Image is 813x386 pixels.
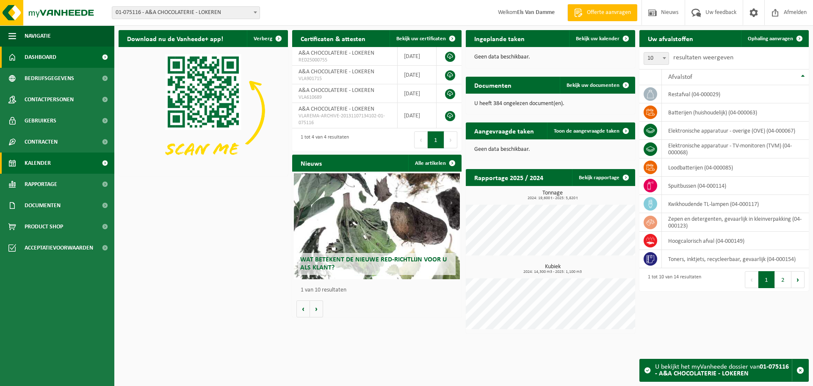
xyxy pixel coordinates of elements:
[299,69,374,75] span: A&A CHOCOLATERIE - LOKEREN
[299,87,374,94] span: A&A CHOCOLATERIE - LOKEREN
[296,300,310,317] button: Vorige
[299,113,391,126] span: VLAREMA-ARCHIVE-20131107134102-01-075116
[247,30,287,47] button: Verberg
[112,7,260,19] span: 01-075116 - A&A CHOCOLATERIE - LOKEREN
[474,101,627,107] p: U heeft 384 ongelezen document(en).
[644,270,701,289] div: 1 tot 10 van 14 resultaten
[119,30,232,47] h2: Download nu de Vanheede+ app!
[119,47,288,174] img: Download de VHEPlus App
[466,30,533,47] h2: Ingeplande taken
[470,264,635,274] h3: Kubiek
[398,84,437,103] td: [DATE]
[644,53,669,64] span: 10
[294,173,460,279] a: Wat betekent de nieuwe RED-richtlijn voor u als klant?
[428,131,444,148] button: 1
[396,36,446,42] span: Bekijk uw certificaten
[25,237,93,258] span: Acceptatievoorwaarden
[569,30,634,47] a: Bekijk uw kalender
[474,147,627,153] p: Geen data beschikbaar.
[292,30,374,47] h2: Certificaten & attesten
[470,270,635,274] span: 2024: 14,300 m3 - 2025: 1,100 m3
[662,177,809,195] td: spuitbussen (04-000114)
[299,50,374,56] span: A&A CHOCOLATERIE - LOKEREN
[299,57,391,64] span: RED25000755
[414,131,428,148] button: Previous
[25,25,51,47] span: Navigatie
[662,158,809,177] td: loodbatterijen (04-000085)
[662,195,809,213] td: kwikhoudende TL-lampen (04-000117)
[639,30,702,47] h2: Uw afvalstoffen
[25,68,74,89] span: Bedrijfsgegevens
[25,89,74,110] span: Contactpersonen
[673,54,733,61] label: resultaten weergeven
[25,153,51,174] span: Kalender
[25,216,63,237] span: Product Shop
[655,364,789,377] strong: 01-075116 - A&A CHOCOLATERIE - LOKEREN
[547,122,634,139] a: Toon de aangevraagde taken
[668,74,692,81] span: Afvalstof
[398,47,437,66] td: [DATE]
[662,213,809,232] td: zepen en detergenten, gevaarlijk in kleinverpakking (04-000123)
[466,122,542,139] h2: Aangevraagde taken
[470,196,635,200] span: 2024: 19,600 t - 2025: 5,820 t
[644,52,669,65] span: 10
[470,190,635,200] h3: Tonnage
[398,66,437,84] td: [DATE]
[741,30,808,47] a: Ophaling aanvragen
[390,30,461,47] a: Bekijk uw certificaten
[25,195,61,216] span: Documenten
[655,359,792,381] div: U bekijkt het myVanheede dossier van
[554,128,619,134] span: Toon de aangevraagde taken
[310,300,323,317] button: Volgende
[576,36,619,42] span: Bekijk uw kalender
[398,103,437,128] td: [DATE]
[662,85,809,103] td: restafval (04-000029)
[662,122,809,140] td: elektronische apparatuur - overige (OVE) (04-000067)
[474,54,627,60] p: Geen data beschikbaar.
[299,75,391,82] span: VLA901715
[299,106,374,112] span: A&A CHOCOLATERIE - LOKEREN
[300,256,447,271] span: Wat betekent de nieuwe RED-richtlijn voor u als klant?
[466,77,520,93] h2: Documenten
[745,271,758,288] button: Previous
[748,36,793,42] span: Ophaling aanvragen
[444,131,457,148] button: Next
[25,110,56,131] span: Gebruikers
[25,131,58,153] span: Contracten
[254,36,272,42] span: Verberg
[25,174,57,195] span: Rapportage
[775,271,791,288] button: 2
[567,83,619,88] span: Bekijk uw documenten
[112,6,260,19] span: 01-075116 - A&A CHOCOLATERIE - LOKEREN
[585,8,633,17] span: Offerte aanvragen
[662,103,809,122] td: batterijen (huishoudelijk) (04-000063)
[517,9,555,16] strong: Els Van Damme
[299,94,391,101] span: VLA610689
[292,155,330,171] h2: Nieuws
[408,155,461,172] a: Alle artikelen
[662,140,809,158] td: elektronische apparatuur - TV-monitoren (TVM) (04-000068)
[296,131,349,149] div: 1 tot 4 van 4 resultaten
[25,47,56,68] span: Dashboard
[662,232,809,250] td: hoogcalorisch afval (04-000149)
[567,4,637,21] a: Offerte aanvragen
[791,271,805,288] button: Next
[758,271,775,288] button: 1
[466,169,552,186] h2: Rapportage 2025 / 2024
[560,77,634,94] a: Bekijk uw documenten
[662,250,809,268] td: toners, inktjets, recycleerbaar, gevaarlijk (04-000154)
[572,169,634,186] a: Bekijk rapportage
[301,287,457,293] p: 1 van 10 resultaten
